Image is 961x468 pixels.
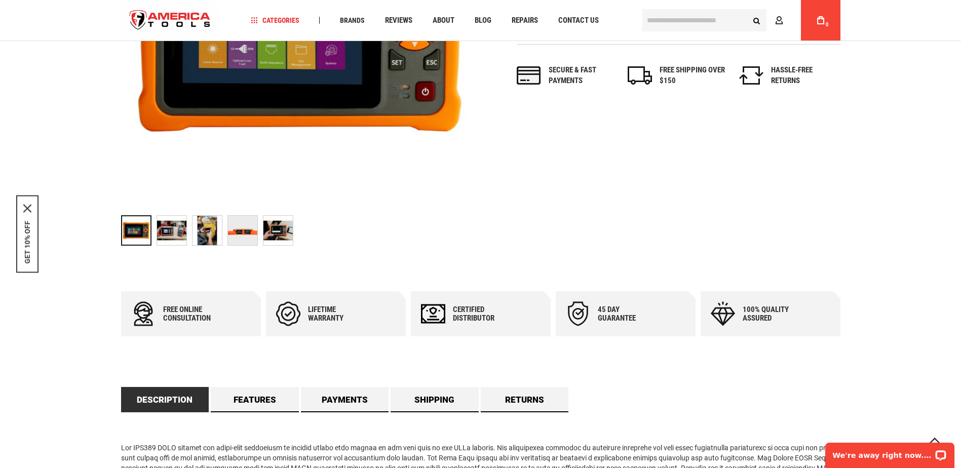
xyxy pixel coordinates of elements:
[157,210,192,251] div: TEMPO OFL100 Optical time-domain reflectometer Last Mile (North America)
[23,205,31,213] button: Close
[193,216,222,245] img: TEMPO OFL100 Optical time-domain reflectometer Last Mile (North America)
[512,17,538,24] span: Repairs
[628,66,652,85] img: shipping
[743,305,803,323] div: 100% quality assured
[23,221,31,264] button: GET 10% OFF
[340,17,365,24] span: Brands
[335,14,369,27] a: Brands
[228,216,257,245] img: TEMPO OFL100 Optical time-domain reflectometer Last Mile (North America)
[121,210,157,251] div: TEMPO OFL100 Optical time-domain reflectometer Last Mile (North America)
[192,210,227,251] div: TEMPO OFL100 Optical time-domain reflectometer Last Mile (North America)
[308,305,369,323] div: Lifetime warranty
[211,387,299,412] a: Features
[554,14,603,27] a: Contact Us
[739,66,763,85] img: returns
[819,436,961,468] iframe: LiveChat chat widget
[771,65,837,87] div: HASSLE-FREE RETURNS
[598,305,659,323] div: 45 day Guarantee
[251,17,299,24] span: Categories
[428,14,459,27] a: About
[163,305,224,323] div: Free online consultation
[475,17,491,24] span: Blog
[660,65,725,87] div: FREE SHIPPING OVER $150
[507,14,543,27] a: Repairs
[481,387,569,412] a: Returns
[385,17,412,24] span: Reviews
[246,14,304,27] a: Categories
[453,305,514,323] div: Certified Distributor
[391,387,479,412] a: Shipping
[263,210,293,251] div: TEMPO OFL100 Optical time-domain reflectometer Last Mile (North America)
[23,205,31,213] svg: close icon
[121,2,219,40] img: America Tools
[263,216,293,245] img: TEMPO OFL100 Optical time-domain reflectometer Last Mile (North America)
[747,11,766,30] button: Search
[380,14,417,27] a: Reviews
[826,22,829,27] span: 0
[549,65,614,87] div: Secure & fast payments
[227,210,263,251] div: TEMPO OFL100 Optical time-domain reflectometer Last Mile (North America)
[301,387,389,412] a: Payments
[433,17,454,24] span: About
[470,14,496,27] a: Blog
[121,387,209,412] a: Description
[121,2,219,40] a: store logo
[157,216,186,245] img: TEMPO OFL100 Optical time-domain reflectometer Last Mile (North America)
[517,66,541,85] img: payments
[558,17,599,24] span: Contact Us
